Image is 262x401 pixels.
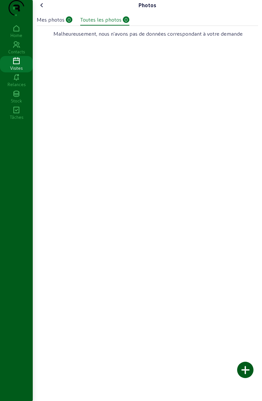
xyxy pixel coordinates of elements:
div: Mes photos [37,16,65,24]
span: Malheureusement, nous n'avons pas de données correspondant à votre demande [53,30,243,38]
div: Photos [139,1,156,9]
div: 0 [123,16,129,23]
div: Toutes les photos [80,16,122,24]
div: 0 [66,16,72,23]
